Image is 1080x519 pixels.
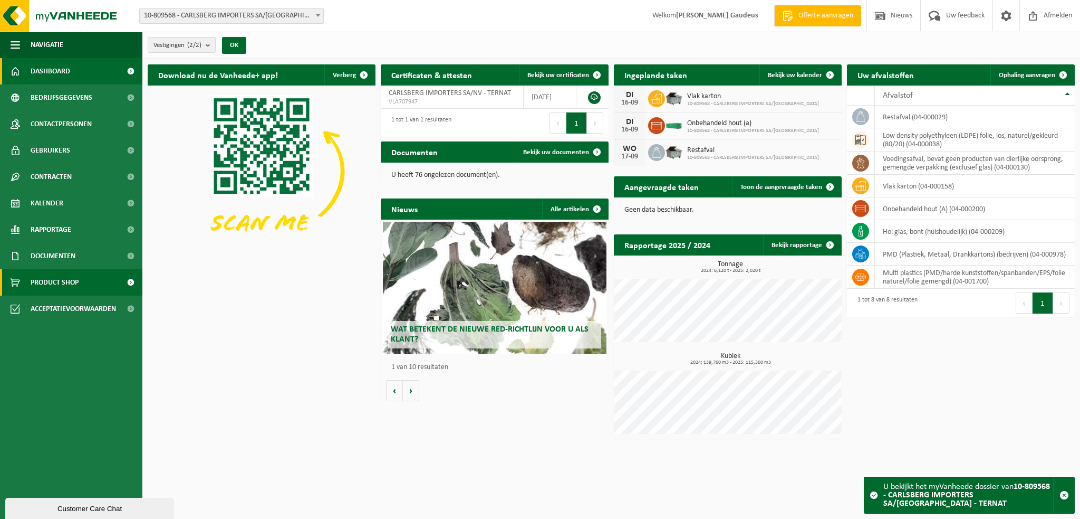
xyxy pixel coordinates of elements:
a: Wat betekent de nieuwe RED-richtlijn voor u als klant? [383,222,606,354]
span: Verberg [333,72,356,79]
span: Vestigingen [153,37,201,53]
h2: Aangevraagde taken [614,176,709,197]
span: 10-809568 - CARLSBERG IMPORTERS SA/[GEOGRAPHIC_DATA] [687,128,819,134]
span: Rapportage [31,216,71,243]
span: Afvalstof [883,91,913,100]
div: 1 tot 8 van 8 resultaten [852,291,918,315]
span: Toon de aangevraagde taken [740,184,822,191]
div: DI [619,118,640,126]
button: OK [222,37,246,54]
div: WO [619,145,640,153]
span: Bekijk uw kalender [768,72,822,79]
h2: Nieuws [381,199,428,219]
span: 10-809568 - CARLSBERG IMPORTERS SA/[GEOGRAPHIC_DATA] [687,155,819,161]
img: Download de VHEPlus App [148,86,375,257]
td: PMD (Plastiek, Metaal, Drankkartons) (bedrijven) (04-000978) [875,243,1075,266]
td: restafval (04-000029) [875,106,1075,128]
div: 16-09 [619,99,640,107]
a: Ophaling aanvragen [990,64,1074,86]
count: (2/2) [187,42,201,49]
span: Wat betekent de nieuwe RED-richtlijn voor u als klant? [391,325,589,344]
a: Alle artikelen [542,199,607,220]
div: 17-09 [619,153,640,161]
a: Bekijk rapportage [763,234,841,256]
span: Contracten [31,164,72,190]
strong: 10-809568 - CARLSBERG IMPORTERS SA/[GEOGRAPHIC_DATA] - TERNAT [883,483,1050,508]
span: Kalender [31,190,63,216]
span: Onbehandeld hout (a) [687,119,819,128]
h2: Uw afvalstoffen [847,64,924,85]
td: voedingsafval, bevat geen producten van dierlijke oorsprong, gemengde verpakking (exclusief glas)... [875,152,1075,175]
span: 2024: 6,120 t - 2025: 2,020 t [619,268,842,273]
h2: Documenten [381,141,448,162]
div: DI [619,91,640,99]
p: Geen data beschikbaar. [624,206,831,214]
span: Ophaling aanvragen [999,72,1055,79]
button: Vestigingen(2/2) [148,37,216,53]
button: Verberg [324,64,374,86]
div: 1 tot 1 van 1 resultaten [386,111,451,135]
button: Vorige [386,380,403,401]
h2: Rapportage 2025 / 2024 [614,234,721,255]
span: Bekijk uw documenten [523,149,589,156]
p: 1 van 10 resultaten [391,364,603,371]
button: Next [1053,292,1069,314]
td: hol glas, bont (huishoudelijk) (04-000209) [875,220,1075,243]
span: Navigatie [31,32,63,58]
button: 1 [1033,292,1053,314]
span: Product Shop [31,269,79,296]
img: HK-XC-20-GN-00 [665,120,683,129]
a: Bekijk uw kalender [759,64,841,86]
img: WB-5000-GAL-GY-01 [665,89,683,107]
h3: Tonnage [619,261,842,273]
span: Gebruikers [31,137,70,164]
div: U bekijkt het myVanheede dossier van [883,477,1054,513]
span: 10-809568 - CARLSBERG IMPORTERS SA/NV - TERNAT [140,8,323,23]
button: 1 [566,112,587,134]
button: Volgende [403,380,419,401]
span: Acceptatievoorwaarden [31,296,116,322]
button: Next [587,112,603,134]
a: Bekijk uw certificaten [519,64,607,86]
td: multi plastics (PMD/harde kunststoffen/spanbanden/EPS/folie naturel/folie gemengd) (04-001700) [875,266,1075,289]
p: U heeft 76 ongelezen document(en). [391,172,598,179]
span: Offerte aanvragen [796,11,856,21]
span: 10-809568 - CARLSBERG IMPORTERS SA/NV - TERNAT [139,8,324,24]
span: Dashboard [31,58,70,84]
h2: Download nu de Vanheede+ app! [148,64,288,85]
span: Restafval [687,146,819,155]
a: Toon de aangevraagde taken [732,176,841,197]
div: 16-09 [619,126,640,134]
span: Bekijk uw certificaten [527,72,589,79]
button: Previous [549,112,566,134]
td: [DATE] [524,86,576,109]
span: 10-809568 - CARLSBERG IMPORTERS SA/[GEOGRAPHIC_DATA] [687,101,819,107]
span: VLA707947 [389,98,515,106]
td: vlak karton (04-000158) [875,175,1075,197]
h3: Kubiek [619,353,842,365]
strong: [PERSON_NAME] Gaudeus [676,12,758,20]
td: onbehandeld hout (A) (04-000200) [875,197,1075,220]
span: Bedrijfsgegevens [31,84,92,111]
span: Documenten [31,243,75,269]
td: low density polyethyleen (LDPE) folie, los, naturel/gekleurd (80/20) (04-000038) [875,128,1075,152]
img: WB-5000-GAL-GY-01 [665,143,683,161]
a: Offerte aanvragen [774,5,861,26]
iframe: chat widget [5,496,176,519]
button: Previous [1016,292,1033,314]
h2: Certificaten & attesten [381,64,483,85]
h2: Ingeplande taken [614,64,698,85]
span: CARLSBERG IMPORTERS SA/NV - TERNAT [389,89,511,97]
span: Vlak karton [687,92,819,101]
a: Bekijk uw documenten [515,141,607,163]
span: Contactpersonen [31,111,92,137]
span: 2024: 139,760 m3 - 2025: 115,360 m3 [619,360,842,365]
